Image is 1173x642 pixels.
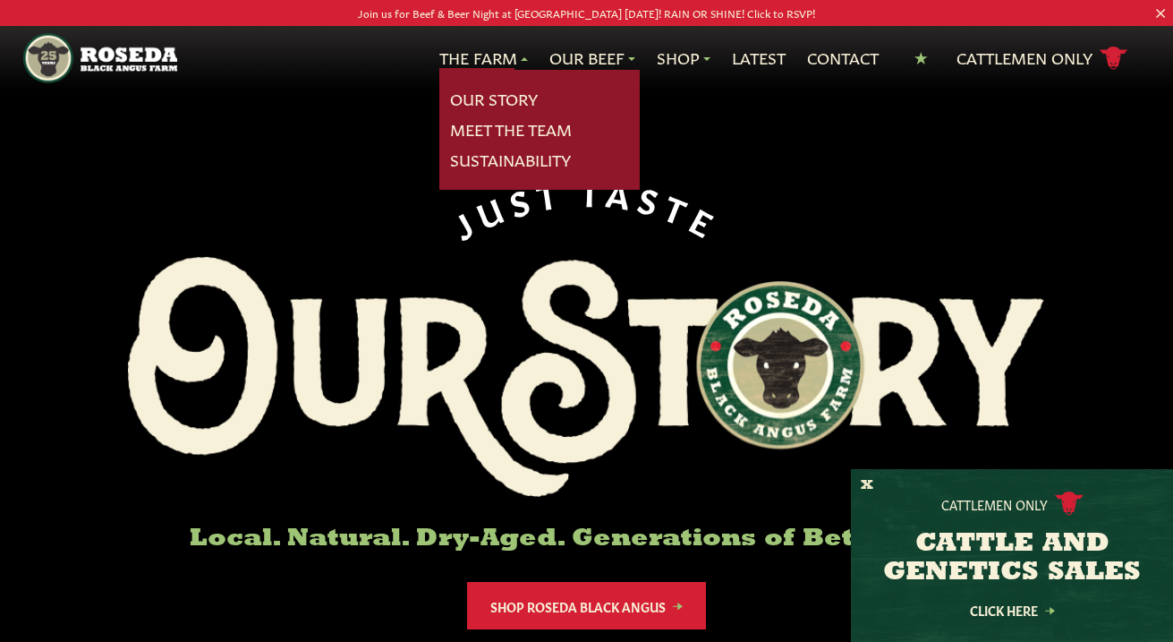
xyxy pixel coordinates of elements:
span: S [505,177,540,218]
a: Shop [657,47,710,70]
div: JUST TASTE [445,172,729,243]
span: A [605,173,640,212]
a: Sustainability [450,149,571,172]
a: Our Beef [549,47,635,70]
span: T [534,173,567,212]
img: Roseda Black Aangus Farm [128,257,1044,497]
a: Click Here [931,604,1092,616]
a: Meet The Team [450,118,572,141]
span: U [470,185,513,231]
a: Our Story [450,88,538,111]
img: cattle-icon.svg [1055,492,1084,516]
span: J [446,200,483,243]
p: Join us for Beef & Beer Night at [GEOGRAPHIC_DATA] [DATE]! RAIN OR SHINE! Click to RSVP! [59,4,1115,22]
a: Shop Roseda Black Angus [467,582,706,629]
a: Contact [807,47,879,70]
p: Cattlemen Only [941,495,1048,513]
span: E [686,199,727,243]
span: T [660,186,700,230]
nav: Main Navigation [23,26,1150,90]
h3: CATTLE AND GENETICS SALES [873,530,1151,587]
a: Cattlemen Only [956,43,1128,74]
h6: Local. Natural. Dry-Aged. Generations of Better Beef. [128,526,1044,553]
span: S [635,178,670,219]
a: Latest [732,47,786,70]
button: X [861,476,873,495]
img: https://roseda.com/wp-content/uploads/2021/05/roseda-25-header.png [23,33,177,83]
span: T [580,172,608,209]
a: The Farm [439,47,528,70]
